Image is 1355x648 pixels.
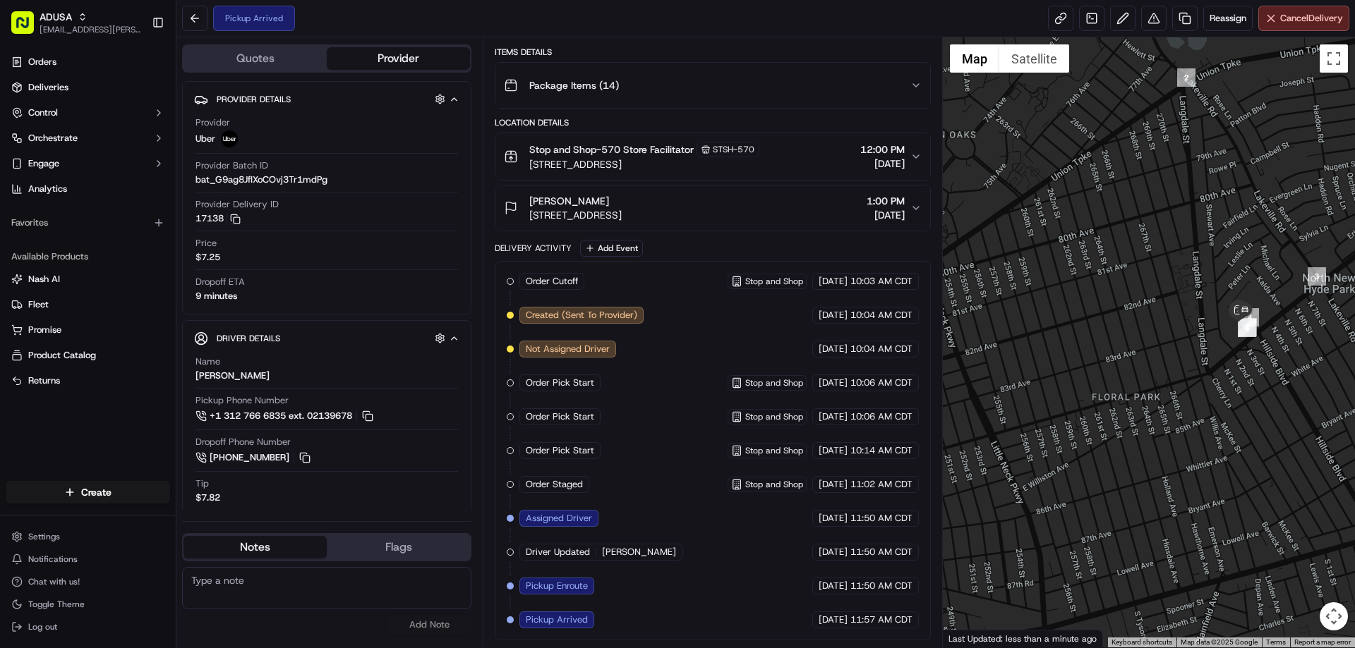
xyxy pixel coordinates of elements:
span: Created (Sent To Provider) [526,309,637,322]
div: Last Updated: less than a minute ago [943,630,1103,647]
a: Promise [11,324,164,336]
button: Fleet [6,293,170,316]
button: Toggle Theme [6,594,170,614]
span: Price [195,237,217,250]
input: Got a question? Start typing here... [37,91,254,106]
span: Order Pick Start [526,444,594,457]
div: 4 [1241,308,1259,326]
span: Orchestrate [28,132,78,145]
span: Reassign [1210,12,1246,25]
span: Stop and Shop [745,276,803,287]
span: [DATE] [819,478,848,491]
button: Engage [6,152,170,175]
span: [DATE] [819,512,848,525]
button: Returns [6,369,170,392]
button: Control [6,102,170,124]
span: [DATE] [819,613,848,626]
span: Provider Delivery ID [195,198,279,211]
span: [DATE] [819,309,848,322]
button: Driver Details [194,326,459,350]
span: [PHONE_NUMBER] [210,451,289,464]
span: Provider Details [217,94,291,105]
span: Provider Batch ID [195,159,268,172]
div: We're available if you need us! [48,149,179,160]
img: Nash [14,14,42,42]
span: Stop and Shop-570 Store Facilitator [529,142,694,157]
span: 11:02 AM CDT [850,478,913,491]
span: Fleet [28,298,49,311]
span: Assigned Driver [526,512,592,525]
button: Create [6,481,170,503]
span: [DATE] [819,546,848,558]
button: Reassign [1203,6,1253,31]
span: STSH-570 [713,144,754,155]
div: Location Details [495,117,930,128]
button: CancelDelivery [1258,6,1349,31]
span: Engage [28,157,59,170]
div: Delivery Activity [495,243,572,254]
button: Show satellite imagery [999,44,1069,73]
span: Promise [28,324,61,336]
span: Name [195,355,220,368]
button: Log out [6,617,170,637]
button: Settings [6,527,170,546]
span: Deliveries [28,81,68,94]
span: [DATE] [819,343,848,355]
a: Analytics [6,178,170,200]
img: 1736555255976-a54dd68f-1ca7-489b-9aae-adbdc363a1c4 [14,135,40,160]
span: Chat with us! [28,576,80,587]
div: 2 [1177,68,1196,87]
a: Nash AI [11,273,164,286]
a: 📗Knowledge Base [8,199,114,224]
span: $7.25 [195,251,220,264]
button: Show street map [950,44,999,73]
img: Google [946,629,993,647]
button: Provider [327,47,470,70]
span: Settings [28,531,60,542]
span: 11:50 AM CDT [850,546,913,558]
span: [DATE] [819,275,848,288]
span: Package Items ( 14 ) [529,78,619,92]
span: [STREET_ADDRESS] [529,157,759,171]
button: +1 312 766 6835 ext. 02139678 [195,408,375,424]
span: Not Assigned Driver [526,343,610,355]
div: 3 [1308,267,1326,286]
span: Tip [195,477,209,490]
button: Add Event [580,240,643,257]
span: 11:50 AM CDT [850,580,913,592]
div: Favorites [6,212,170,234]
span: Pickup Phone Number [195,394,289,407]
span: Order Cutoff [526,275,578,288]
a: Open this area in Google Maps (opens a new window) [946,629,993,647]
div: Available Products [6,245,170,268]
span: Order Staged [526,478,583,491]
span: Stop and Shop [745,479,803,490]
button: Orchestrate [6,127,170,149]
span: Stop and Shop [745,445,803,456]
span: +1 312 766 6835 ext. 02139678 [210,410,352,422]
a: Orders [6,51,170,73]
a: Fleet [11,298,164,311]
p: Welcome 👋 [14,56,257,79]
a: [PHONE_NUMBER] [195,450,313,465]
span: Returns [28,374,60,387]
div: [PERSON_NAME] [195,369,270,382]
button: Map camera controls [1320,602,1348,630]
a: 💻API Documentation [114,199,232,224]
button: ADUSA [40,10,72,24]
span: Stop and Shop [745,411,803,422]
span: Analytics [28,183,67,195]
span: Log out [28,621,57,632]
span: [DATE] [819,444,848,457]
span: Driver Details [217,333,280,344]
span: 10:04 AM CDT [850,343,913,355]
div: 6 [1238,319,1256,337]
span: [PERSON_NAME] [602,546,676,558]
span: Uber [195,133,215,145]
button: Promise [6,319,170,341]
span: Pickup Arrived [526,613,588,626]
span: Control [28,106,58,119]
span: Knowledge Base [28,204,108,219]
